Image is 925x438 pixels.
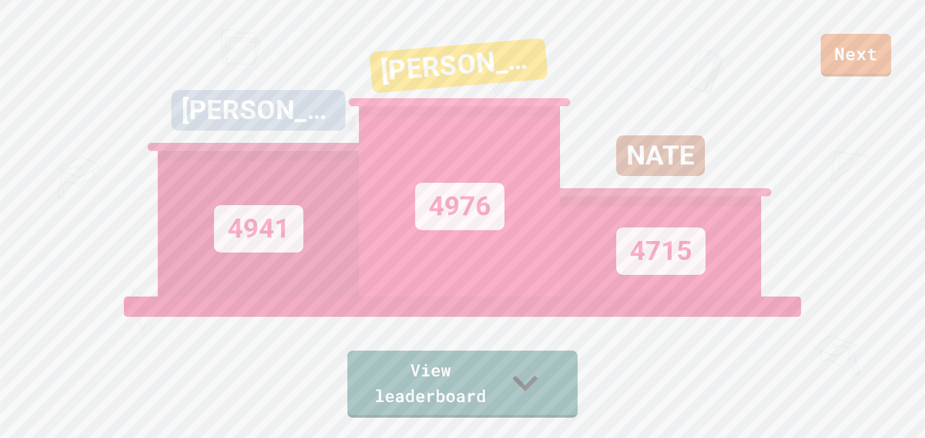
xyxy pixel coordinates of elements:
[369,38,548,93] div: [PERSON_NAME]
[616,135,705,176] div: NATE
[171,90,345,131] div: [PERSON_NAME]
[214,205,303,253] div: 4941
[821,34,891,76] a: Next
[347,351,578,418] a: View leaderboard
[616,227,706,275] div: 4715
[415,183,504,230] div: 4976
